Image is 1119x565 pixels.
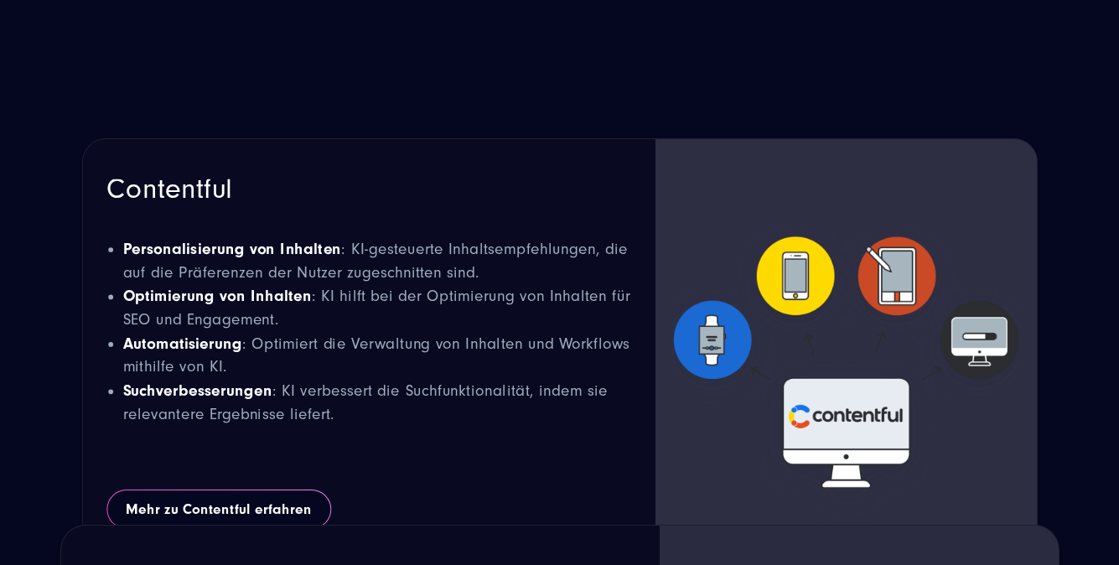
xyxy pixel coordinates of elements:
[122,334,242,353] strong: Automatisierung
[655,140,1036,554] img: Contentful Infografik | Integration von KI-Funktionen mit SUNZINET
[106,172,631,208] h3: Contentful
[122,380,631,427] p: : KI verbessert die Suchfunktionalität, indem sie relevantere Ergebnisse liefert.
[122,240,341,258] strong: Personalisierung von Inhalten
[122,285,631,332] p: : KI hilft bei der Optimierung von Inhalten für SEO und Engagement.
[106,490,331,530] a: Mehr zu Contentful erfahren
[122,288,311,306] strong: Optimierung von Inhalten
[122,382,272,401] strong: Suchverbesserungen
[122,332,631,379] p: : Optimiert die Verwaltung von Inhalten und Workflows mithilfe von KI.
[122,237,631,284] p: : KI-gesteuerte Inhaltsempfehlungen, die auf die Präferenzen der Nutzer zugeschnitten sind.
